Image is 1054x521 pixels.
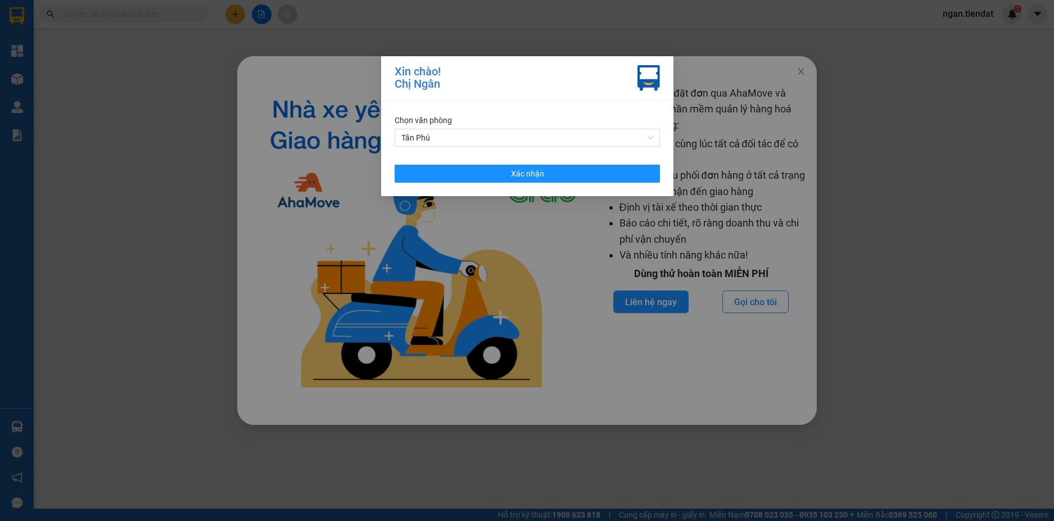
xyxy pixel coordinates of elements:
[395,65,441,91] div: Xin chào! Chị Ngân
[395,165,660,183] button: Xác nhận
[395,114,660,126] div: Chọn văn phòng
[637,65,660,91] img: vxr-icon
[510,167,544,180] span: Xác nhận
[401,129,653,146] span: Tân Phú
